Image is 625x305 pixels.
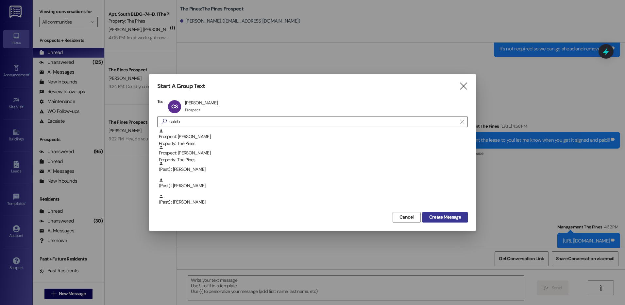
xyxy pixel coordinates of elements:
[185,107,200,113] div: Prospect
[157,161,468,178] div: (Past) : [PERSON_NAME]
[460,119,464,124] i: 
[422,212,468,223] button: Create Message
[159,118,169,125] i: 
[159,178,468,189] div: (Past) : [PERSON_NAME]
[157,99,163,104] h3: To:
[429,214,461,221] span: Create Message
[157,145,468,161] div: Prospect: [PERSON_NAME]Property: The Pines
[159,156,468,163] div: Property: The Pines
[459,83,468,90] i: 
[159,145,468,164] div: Prospect: [PERSON_NAME]
[159,140,468,147] div: Property: The Pines
[457,117,467,127] button: Clear text
[171,103,178,110] span: CS
[157,129,468,145] div: Prospect: [PERSON_NAME]Property: The Pines
[159,129,468,147] div: Prospect: [PERSON_NAME]
[159,194,468,206] div: (Past) : [PERSON_NAME]
[185,100,218,106] div: [PERSON_NAME]
[157,82,205,90] h3: Start A Group Text
[399,214,414,221] span: Cancel
[159,161,468,173] div: (Past) : [PERSON_NAME]
[169,117,457,126] input: Search for any contact or apartment
[393,212,421,223] button: Cancel
[157,194,468,210] div: (Past) : [PERSON_NAME]
[157,178,468,194] div: (Past) : [PERSON_NAME]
